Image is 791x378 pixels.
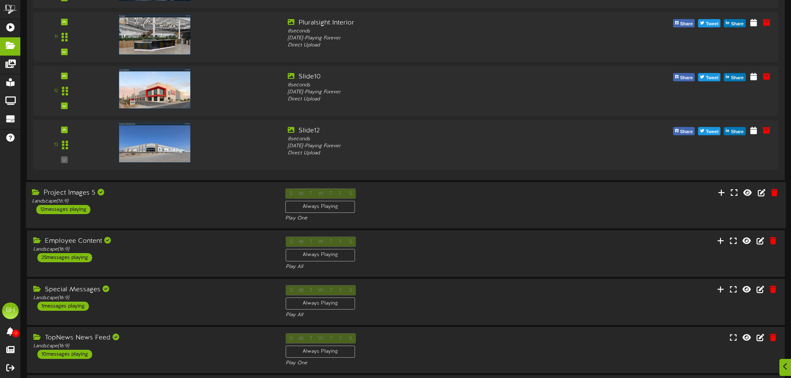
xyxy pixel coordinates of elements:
[678,73,695,83] span: Share
[37,253,92,262] div: 25 messages playing
[288,126,586,136] div: Slide12
[118,68,192,110] img: 0e9ca525-03c2-42b8-a2eb-6e7b5f1e6938.png
[32,188,273,198] div: Project Images 5
[288,72,586,82] div: Slide10
[54,141,58,149] div: 13
[285,215,526,222] div: Play One
[36,205,90,214] div: 12 messages playing
[704,20,720,29] span: Tweet
[286,298,355,310] div: Always Playing
[673,19,695,27] button: Share
[37,350,92,359] div: 10 messages playing
[673,73,695,81] button: Share
[698,19,720,27] button: Tweet
[286,360,526,367] div: Play One
[698,73,720,81] button: Tweet
[698,127,720,135] button: Tweet
[288,89,586,96] div: [DATE] - Playing Forever
[54,88,58,95] div: 12
[33,343,273,350] div: Landscape ( 16:9 )
[724,19,746,27] button: Share
[288,96,586,103] div: Direct Upload
[32,198,273,205] div: Landscape ( 16:9 )
[118,14,192,56] img: 03587659-91d0-4eaa-a7f4-66ca5cccd80b.png
[33,237,273,246] div: Employee Content
[678,127,695,137] span: Share
[729,20,745,29] span: Share
[33,285,273,295] div: Special Messages
[288,35,586,42] div: [DATE] - Playing Forever
[288,82,586,89] div: 8 seconds
[704,127,720,137] span: Tweet
[33,295,273,302] div: Landscape ( 16:9 )
[118,122,192,163] img: 92c87247-4e06-43ed-9469-3212fc5bc397.png
[724,127,746,135] button: Share
[33,333,273,343] div: TopNews News Feed
[37,302,89,311] div: 1 messages playing
[286,263,526,271] div: Play All
[12,329,20,337] span: 0
[729,73,745,83] span: Share
[285,201,355,213] div: Always Playing
[286,312,526,319] div: Play All
[2,302,19,319] div: BH
[286,346,355,358] div: Always Playing
[704,73,720,83] span: Tweet
[724,73,746,81] button: Share
[288,150,586,157] div: Direct Upload
[286,249,355,261] div: Always Playing
[288,28,586,35] div: 8 seconds
[54,34,58,41] div: 11
[288,18,586,28] div: Pluralsight Interior
[33,246,273,253] div: Landscape ( 16:9 )
[673,127,695,135] button: Share
[729,127,745,137] span: Share
[288,42,586,49] div: Direct Upload
[288,143,586,150] div: [DATE] - Playing Forever
[288,136,586,143] div: 8 seconds
[678,20,695,29] span: Share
